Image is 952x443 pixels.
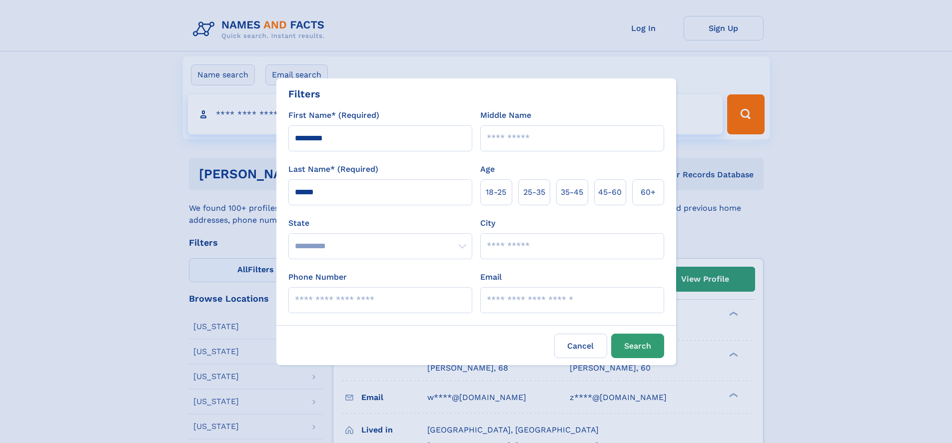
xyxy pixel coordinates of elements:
label: Phone Number [288,271,347,283]
label: First Name* (Required) [288,109,379,121]
button: Search [611,334,664,358]
span: 45‑60 [598,186,622,198]
label: Middle Name [480,109,531,121]
span: 60+ [641,186,656,198]
label: Last Name* (Required) [288,163,378,175]
span: 35‑45 [561,186,583,198]
label: Age [480,163,495,175]
label: State [288,217,472,229]
div: Filters [288,86,320,101]
label: Email [480,271,502,283]
span: 25‑35 [523,186,545,198]
label: Cancel [554,334,607,358]
label: City [480,217,495,229]
span: 18‑25 [486,186,506,198]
